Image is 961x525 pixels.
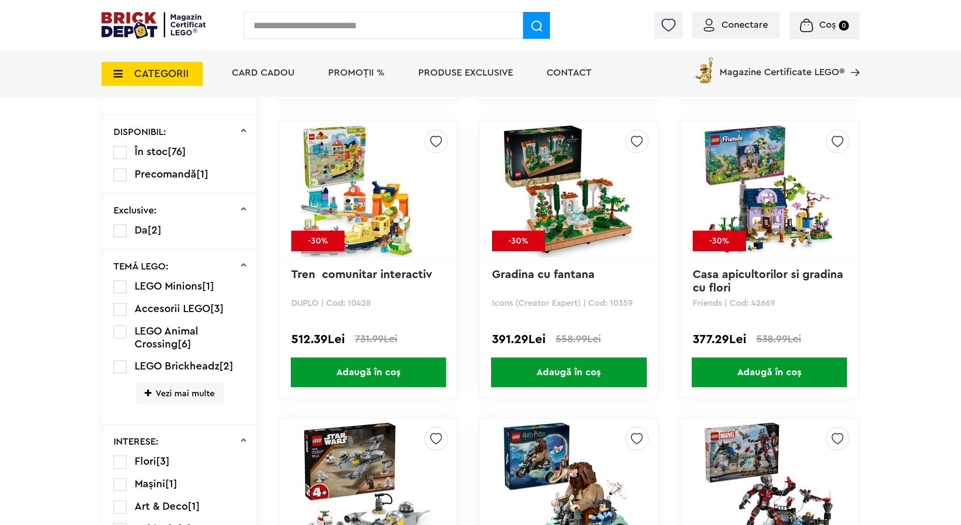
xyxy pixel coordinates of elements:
[156,456,170,467] span: [3]
[135,281,202,291] span: LEGO Minions
[492,269,595,280] a: Gradina cu fantana
[492,231,545,251] div: -30%
[136,382,224,404] span: Vezi mai multe
[135,326,198,349] span: LEGO Animal Crossing
[135,225,148,235] span: Da
[819,20,836,30] span: Coș
[491,357,646,387] span: Adaugă în coș
[114,262,169,271] p: TEMĂ LEGO:
[480,357,658,387] a: Adaugă în coș
[502,123,636,257] img: Gradina cu fantana
[148,225,161,235] span: [2]
[492,299,646,307] p: Icons (Creator Expert) | Cod: 10359
[114,437,159,447] p: INTERESE:
[547,68,592,78] a: Contact
[135,303,210,314] span: Accesorii LEGO
[556,334,601,344] span: 558.99Lei
[845,55,859,65] a: Magazine Certificate LEGO®
[291,357,446,387] span: Adaugă în coș
[291,334,345,345] span: 512.39Lei
[702,123,836,257] img: Casa apicultorilor si gradina cu flori
[168,146,186,157] span: [76]
[291,299,445,307] p: DUPLO | Cod: 10428
[188,501,200,512] span: [1]
[196,169,208,179] span: [1]
[839,21,849,31] small: 0
[721,20,768,30] span: Conectare
[114,127,166,137] p: DISPONIBIL:
[135,501,188,512] span: Art & Deco
[704,20,768,30] a: Conectare
[291,231,344,251] div: -30%
[693,231,746,251] div: -30%
[681,357,858,387] a: Adaugă în coș
[279,357,457,387] a: Adaugă în coș
[219,361,233,371] span: [2]
[165,479,177,489] span: [1]
[693,299,847,307] p: Friends | Cod: 42669
[492,334,546,345] span: 391.29Lei
[756,334,801,344] span: 538.99Lei
[114,206,157,215] p: Exclusive:
[135,146,168,157] span: În stoc
[135,479,165,489] span: Mașini
[178,339,191,349] span: [6]
[693,334,746,345] span: 377.29Lei
[202,281,214,291] span: [1]
[135,456,156,467] span: Flori
[134,68,189,79] span: CATEGORII
[301,123,435,257] img: Tren comunitar interactiv
[693,269,847,294] a: Casa apicultorilor si gradina cu flori
[720,55,845,77] span: Magazine Certificate LEGO®
[135,361,219,371] span: LEGO Brickheadz
[135,169,196,179] span: Precomandă
[355,334,397,344] span: 731.99Lei
[692,357,847,387] span: Adaugă în coș
[418,68,513,78] a: Produse exclusive
[291,269,432,280] a: Tren comunitar interactiv
[232,68,295,78] a: Card Cadou
[328,68,385,78] a: PROMOȚII %
[210,303,224,314] span: [3]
